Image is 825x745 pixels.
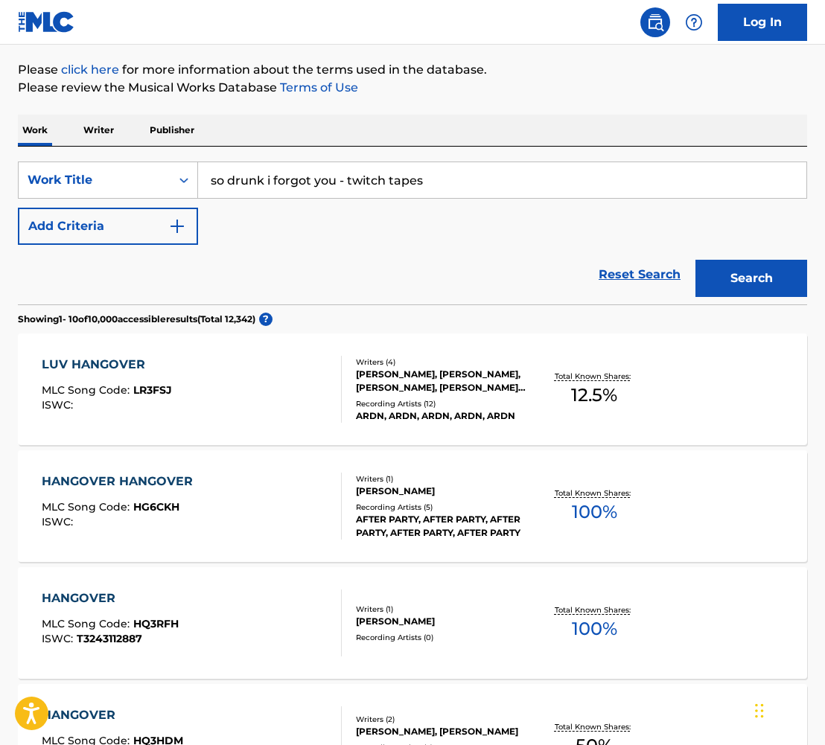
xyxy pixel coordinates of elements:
[18,61,807,79] p: Please for more information about the terms used in the database.
[356,513,529,540] div: AFTER PARTY, AFTER PARTY, AFTER PARTY, AFTER PARTY, AFTER PARTY
[42,706,183,724] div: HANGOVER
[133,617,179,630] span: HQ3RFH
[555,721,634,732] p: Total Known Shares:
[277,80,358,95] a: Terms of Use
[18,79,807,97] p: Please review the Musical Works Database
[555,371,634,382] p: Total Known Shares:
[42,632,77,645] span: ISWC :
[61,63,119,77] a: click here
[356,615,529,628] div: [PERSON_NAME]
[18,450,807,562] a: HANGOVER HANGOVERMLC Song Code:HG6CKHISWC:Writers (1)[PERSON_NAME]Recording Artists (5)AFTER PART...
[755,688,764,733] div: Drag
[18,115,52,146] p: Work
[28,171,162,189] div: Work Title
[555,487,634,499] p: Total Known Shares:
[356,502,529,513] div: Recording Artists ( 5 )
[42,473,200,490] div: HANGOVER HANGOVER
[356,398,529,409] div: Recording Artists ( 12 )
[555,604,634,615] p: Total Known Shares:
[685,13,703,31] img: help
[18,162,807,304] form: Search Form
[640,7,670,37] a: Public Search
[646,13,664,31] img: search
[356,356,529,368] div: Writers ( 4 )
[259,313,273,326] span: ?
[18,567,807,679] a: HANGOVERMLC Song Code:HQ3RFHISWC:T3243112887Writers (1)[PERSON_NAME]Recording Artists (0)Total Kn...
[695,260,807,297] button: Search
[356,632,529,643] div: Recording Artists ( 0 )
[356,368,529,394] div: [PERSON_NAME], [PERSON_NAME], [PERSON_NAME], [PERSON_NAME] [PERSON_NAME]
[571,382,617,409] span: 12.5 %
[18,333,807,445] a: LUV HANGOVERMLC Song Code:LR3FSJISWC:Writers (4)[PERSON_NAME], [PERSON_NAME], [PERSON_NAME], [PER...
[145,115,199,146] p: Publisher
[42,398,77,412] span: ISWC :
[751,674,825,745] iframe: Chat Widget
[356,473,529,485] div: Writers ( 1 )
[18,11,75,33] img: MLC Logo
[356,714,529,725] div: Writers ( 2 )
[168,217,186,235] img: 9d2ae6d4665cec9f34b9.svg
[133,383,172,397] span: LR3FSJ
[79,115,118,146] p: Writer
[356,409,529,423] div: ARDN, ARDN, ARDN, ARDN, ARDN
[42,383,133,397] span: MLC Song Code :
[356,725,529,738] div: [PERSON_NAME], [PERSON_NAME]
[133,500,179,514] span: HG6CKH
[572,615,617,642] span: 100 %
[77,632,142,645] span: T3243112887
[42,500,133,514] span: MLC Song Code :
[572,499,617,525] span: 100 %
[18,313,255,326] p: Showing 1 - 10 of 10,000 accessible results (Total 12,342 )
[718,4,807,41] a: Log In
[356,485,529,498] div: [PERSON_NAME]
[591,258,688,291] a: Reset Search
[42,589,179,607] div: HANGOVER
[42,515,77,528] span: ISWC :
[42,356,172,374] div: LUV HANGOVER
[18,208,198,245] button: Add Criteria
[42,617,133,630] span: MLC Song Code :
[679,7,709,37] div: Help
[356,604,529,615] div: Writers ( 1 )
